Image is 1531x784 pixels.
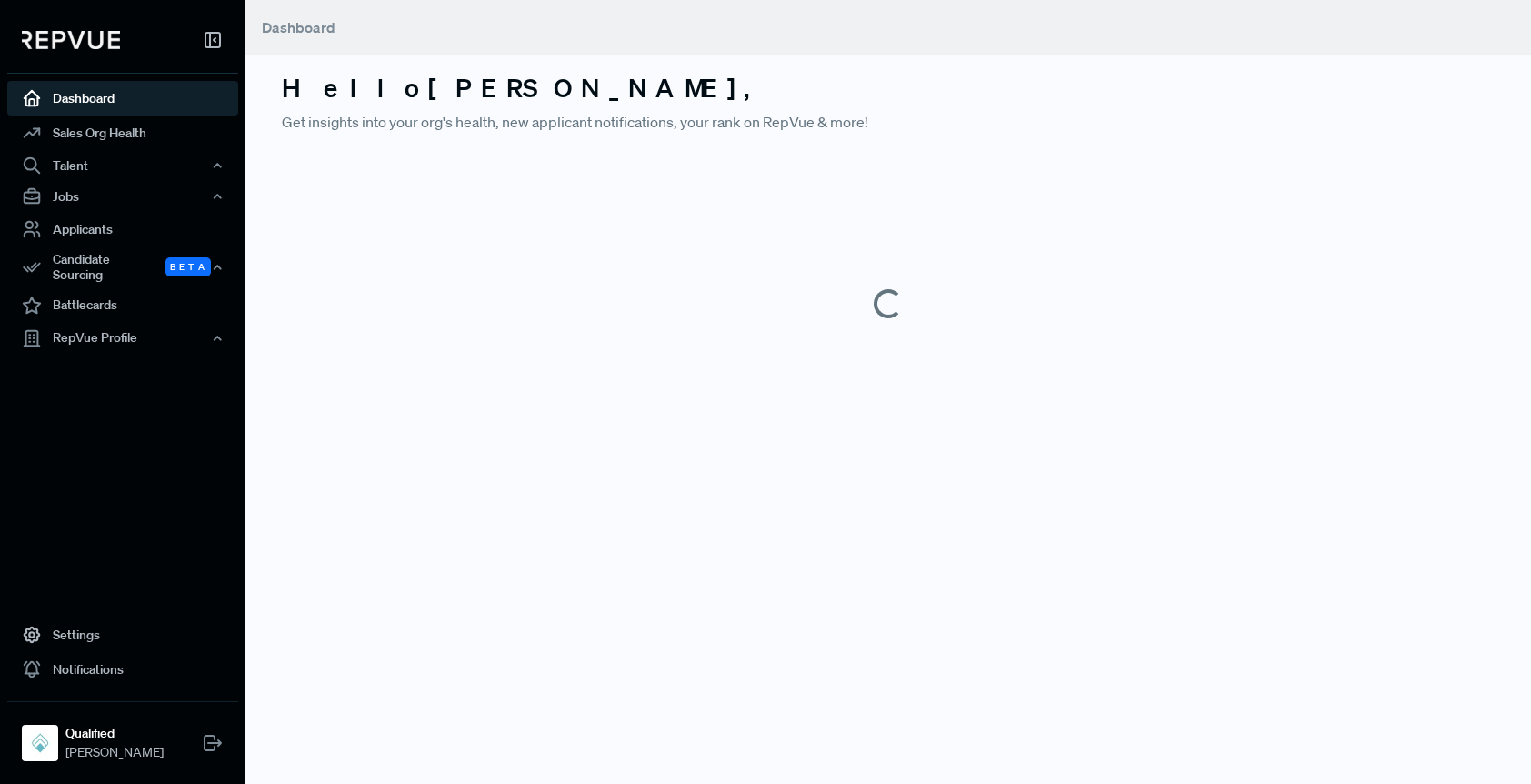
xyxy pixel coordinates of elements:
img: RepVue [22,31,120,49]
button: Candidate Sourcing Beta [7,246,238,288]
span: Dashboard [262,18,335,36]
button: Talent [7,150,238,181]
img: Qualified [25,729,55,758]
a: Battlecards [7,288,238,323]
a: QualifiedQualified[PERSON_NAME] [7,701,238,769]
button: Jobs [7,181,238,212]
a: Dashboard [7,81,238,116]
span: [PERSON_NAME] [65,743,164,762]
a: Applicants [7,212,238,246]
strong: Qualified [65,724,164,743]
a: Sales Org Health [7,116,238,150]
button: RepVue Profile [7,323,238,354]
div: Candidate Sourcing [7,246,238,288]
p: Get insights into your org's health, new applicant notifications, your rank on RepVue & more! [282,111,1495,133]
a: Settings [7,618,238,652]
h3: Hello [PERSON_NAME] , [282,73,1495,104]
a: Notifications [7,652,238,687]
span: Beta [165,257,211,276]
